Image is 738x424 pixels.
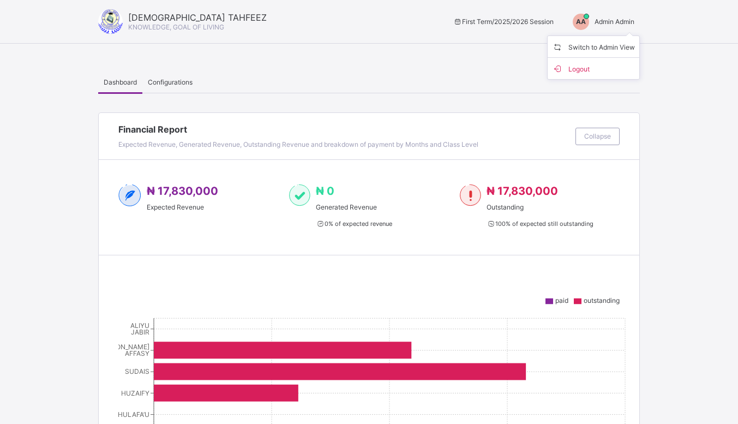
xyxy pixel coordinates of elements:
img: outstanding-1.146d663e52f09953f639664a84e30106.svg [460,184,481,206]
span: 100 % of expected still outstanding [487,220,593,228]
span: AA [576,17,586,26]
span: Logout [552,62,635,75]
li: dropdown-list-item-name-0 [548,36,639,58]
span: outstanding [584,296,620,304]
span: Admin Admin [595,17,634,26]
span: Switch to Admin View [552,40,635,53]
span: KNOWLEDGE, GOAL OF LIVING [128,23,224,31]
tspan: ALIYU [130,321,149,330]
span: [DEMOGRAPHIC_DATA] TAHFEEZ [128,12,267,23]
span: session/term information [453,17,554,26]
span: ₦ 17,830,000 [147,184,218,198]
span: Outstanding [487,203,593,211]
span: paid [555,296,568,304]
span: 0 % of expected revenue [316,220,392,228]
span: Expected Revenue, Generated Revenue, Outstanding Revenue and breakdown of payment by Months and C... [118,140,478,148]
span: Expected Revenue [147,203,218,211]
tspan: HUZAIFY [121,389,149,397]
img: paid-1.3eb1404cbcb1d3b736510a26bbfa3ccb.svg [289,184,310,206]
img: expected-2.4343d3e9d0c965b919479240f3db56ac.svg [118,184,141,206]
span: Dashboard [104,78,137,86]
tspan: [PERSON_NAME] [97,343,149,351]
span: Financial Report [118,124,570,135]
span: Configurations [148,78,193,86]
span: ₦ 17,830,000 [487,184,558,198]
span: Collapse [584,132,611,140]
span: ₦ 0 [316,184,334,198]
tspan: AFFASY [125,349,149,357]
tspan: JABIR [131,328,149,336]
tspan: KHULAFA’U [113,410,149,419]
span: Generated Revenue [316,203,392,211]
li: dropdown-list-item-buttom-1 [548,58,639,79]
tspan: SUDAIS [125,367,149,375]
